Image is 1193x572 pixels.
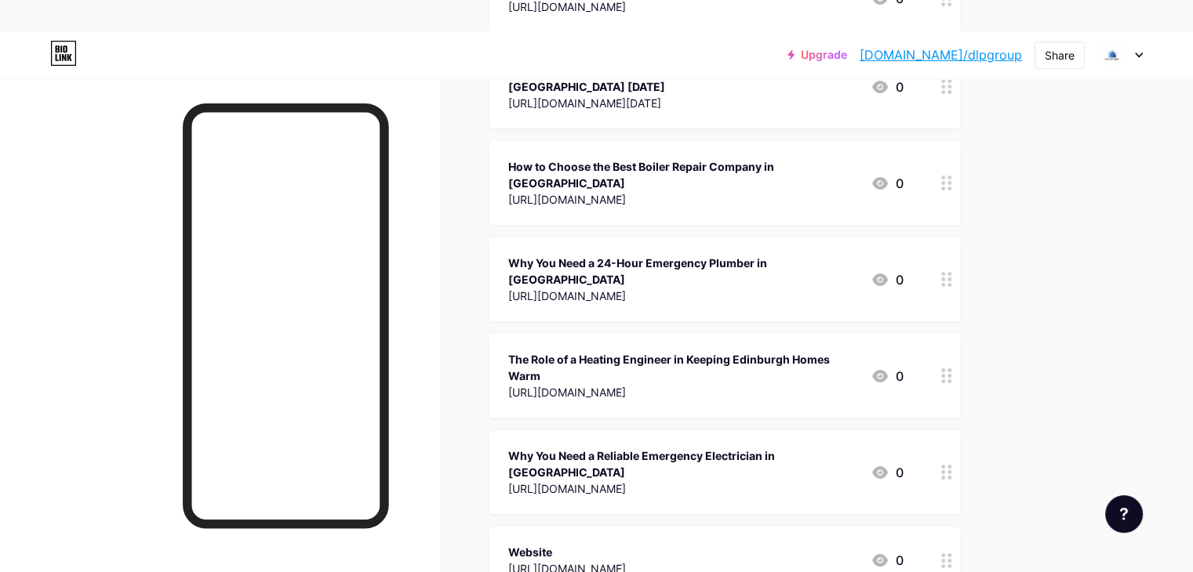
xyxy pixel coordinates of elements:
[508,95,858,111] div: [URL][DOMAIN_NAME][DATE]
[871,551,904,570] div: 0
[871,367,904,386] div: 0
[871,463,904,482] div: 0
[1045,47,1075,63] div: Share
[871,174,904,193] div: 0
[508,480,858,497] div: [URL][DOMAIN_NAME]
[508,351,858,384] div: The Role of a Heating Engineer in Keeping Edinburgh Homes Warm
[871,270,904,289] div: 0
[860,45,1022,64] a: [DOMAIN_NAME]/dlpgroup
[508,191,858,208] div: [URL][DOMAIN_NAME]
[1097,40,1126,70] img: DLP Group
[508,447,858,480] div: Why You Need a Reliable Emergency Electrician in [GEOGRAPHIC_DATA]
[871,78,904,96] div: 0
[508,255,858,288] div: Why You Need a 24-Hour Emergency Plumber in [GEOGRAPHIC_DATA]
[508,288,858,304] div: [URL][DOMAIN_NAME]
[508,544,626,560] div: Website
[787,49,847,61] a: Upgrade
[508,158,858,191] div: How to Choose the Best Boiler Repair Company in [GEOGRAPHIC_DATA]
[508,384,858,400] div: [URL][DOMAIN_NAME]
